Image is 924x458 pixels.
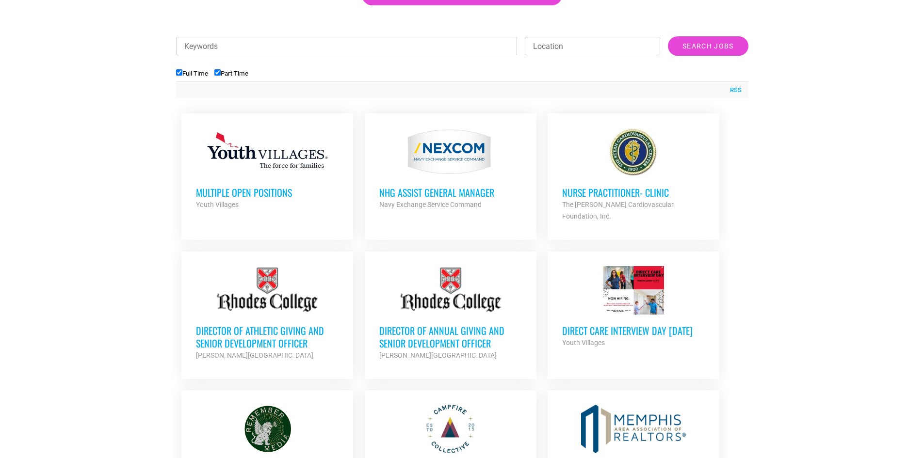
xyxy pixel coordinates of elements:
h3: Direct Care Interview Day [DATE] [562,324,705,337]
strong: Navy Exchange Service Command [379,201,482,208]
a: Director of Annual Giving and Senior Development Officer [PERSON_NAME][GEOGRAPHIC_DATA] [365,252,536,376]
strong: Youth Villages [196,201,239,208]
input: Part Time [214,69,221,76]
input: Keywords [176,37,518,55]
a: NHG ASSIST GENERAL MANAGER Navy Exchange Service Command [365,113,536,225]
a: Direct Care Interview Day [DATE] Youth Villages [548,252,719,363]
h3: Director of Athletic Giving and Senior Development Officer [196,324,339,349]
label: Full Time [176,70,208,77]
input: Search Jobs [668,36,748,56]
a: Multiple Open Positions Youth Villages [181,113,353,225]
strong: Youth Villages [562,339,605,347]
strong: [PERSON_NAME][GEOGRAPHIC_DATA] [379,351,497,359]
a: Director of Athletic Giving and Senior Development Officer [PERSON_NAME][GEOGRAPHIC_DATA] [181,252,353,376]
strong: [PERSON_NAME][GEOGRAPHIC_DATA] [196,351,313,359]
input: Full Time [176,69,182,76]
h3: Director of Annual Giving and Senior Development Officer [379,324,522,349]
strong: The [PERSON_NAME] Cardiovascular Foundation, Inc. [562,201,674,220]
h3: Multiple Open Positions [196,186,339,199]
input: Location [525,37,660,55]
h3: Nurse Practitioner- Clinic [562,186,705,199]
h3: NHG ASSIST GENERAL MANAGER [379,186,522,199]
a: RSS [725,85,742,95]
label: Part Time [214,70,248,77]
a: Nurse Practitioner- Clinic The [PERSON_NAME] Cardiovascular Foundation, Inc. [548,113,719,237]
